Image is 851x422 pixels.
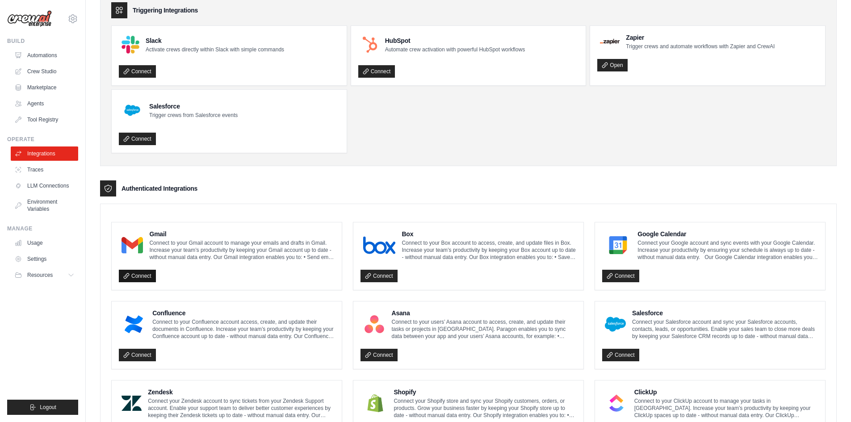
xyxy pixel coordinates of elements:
p: Connect your Salesforce account and sync your Salesforce accounts, contacts, leads, or opportunit... [632,318,818,340]
img: Box Logo [363,236,395,254]
h4: Google Calendar [637,230,818,238]
h4: HubSpot [385,36,525,45]
p: Connect to your Confluence account access, create, and update their documents in Confluence. Incr... [152,318,335,340]
h4: Salesforce [149,102,238,111]
a: Connect [119,133,156,145]
h4: Salesforce [632,309,818,318]
img: Asana Logo [363,315,386,333]
a: Traces [11,163,78,177]
img: Slack Logo [122,36,139,54]
a: Connect [119,270,156,282]
a: Open [597,59,627,71]
p: Connect to your Gmail account to manage your emails and drafts in Gmail. Increase your team’s pro... [149,239,335,261]
h3: Authenticated Integrations [122,184,197,193]
div: Operate [7,136,78,143]
img: Zapier Logo [600,39,620,44]
h4: Zapier [626,33,775,42]
img: Confluence Logo [122,315,146,333]
a: LLM Connections [11,179,78,193]
h4: Box [402,230,576,238]
h4: Asana [392,309,576,318]
img: Google Calendar Logo [605,236,631,254]
a: Connect [119,65,156,78]
p: Connect your Zendesk account to sync tickets from your Zendesk Support account. Enable your suppo... [148,397,335,419]
p: Trigger crews and automate workflows with Zapier and CrewAI [626,43,775,50]
h4: Zendesk [148,388,335,397]
h4: Slack [146,36,284,45]
h4: ClickUp [634,388,818,397]
p: Connect to your ClickUp account to manage your tasks in [GEOGRAPHIC_DATA]. Increase your team’s p... [634,397,818,419]
img: Shopify Logo [363,394,387,412]
a: Marketplace [11,80,78,95]
h4: Confluence [152,309,335,318]
a: Environment Variables [11,195,78,216]
h4: Shopify [394,388,576,397]
a: Connect [361,270,398,282]
img: Salesforce Logo [122,100,143,121]
a: Connect [361,349,398,361]
a: Connect [119,349,156,361]
img: HubSpot Logo [361,36,379,54]
a: Usage [11,236,78,250]
a: Tool Registry [11,113,78,127]
a: Automations [11,48,78,63]
p: Automate crew activation with powerful HubSpot workflows [385,46,525,53]
p: Connect to your users’ Asana account to access, create, and update their tasks or projects in [GE... [392,318,576,340]
p: Activate crews directly within Slack with simple commands [146,46,284,53]
img: Logo [7,10,52,27]
a: Agents [11,96,78,111]
h3: Triggering Integrations [133,6,198,15]
p: Connect your Shopify store and sync your Shopify customers, orders, or products. Grow your busine... [394,397,576,419]
p: Trigger crews from Salesforce events [149,112,238,119]
a: Settings [11,252,78,266]
p: Connect to your Box account to access, create, and update files in Box. Increase your team’s prod... [402,239,576,261]
div: Manage [7,225,78,232]
img: ClickUp Logo [605,394,628,412]
span: Logout [40,404,56,411]
img: Gmail Logo [122,236,143,254]
a: Crew Studio [11,64,78,79]
a: Connect [358,65,395,78]
img: Zendesk Logo [122,394,142,412]
p: Connect your Google account and sync events with your Google Calendar. Increase your productivity... [637,239,818,261]
button: Resources [11,268,78,282]
a: Connect [602,349,639,361]
h4: Gmail [149,230,335,238]
a: Connect [602,270,639,282]
img: Salesforce Logo [605,315,626,333]
a: Integrations [11,146,78,161]
span: Resources [27,272,53,279]
button: Logout [7,400,78,415]
div: Build [7,38,78,45]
